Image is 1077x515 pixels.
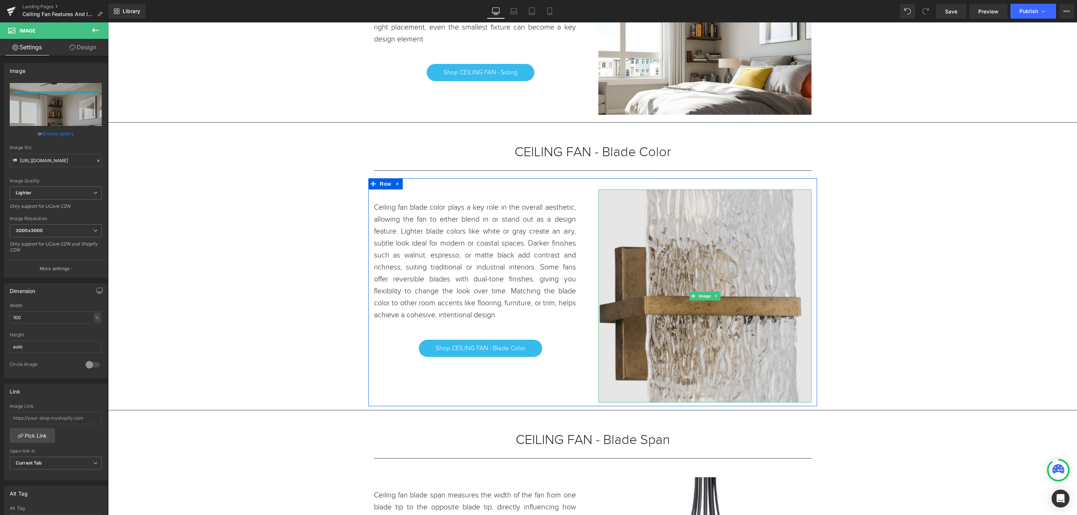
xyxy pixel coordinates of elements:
[10,311,102,324] input: auto
[918,4,933,19] button: Redo
[10,448,102,454] div: Open link In
[42,127,74,140] a: Browse gallery
[10,284,36,294] div: Dimension
[945,7,957,15] span: Save
[16,190,31,195] b: Lighter
[10,332,102,337] div: Height
[22,11,94,17] span: Ceiling Fan Features And Information
[10,154,102,167] input: Link
[285,156,295,167] a: Expand / Collapse
[311,317,434,334] a: Shop CEILING FAN - Blade Color
[40,265,70,272] p: More settings
[900,4,915,19] button: Undo
[266,179,468,299] p: Ceiling fan blade color plays a key role in the overall aesthetic, allowing the fan to either ble...
[19,19,82,25] div: Domain: [DOMAIN_NAME]
[12,19,18,25] img: website_grey.svg
[335,46,409,55] span: Shop CEILING FAN - Sizing
[16,228,43,233] b: 3000x3000
[1052,490,1070,508] div: Open Intercom Messenger
[266,414,703,421] h1: CEILING FAN - Blade Span
[10,428,55,443] a: Pick Link
[10,361,78,369] div: Circle Image
[10,340,102,353] input: auto
[505,4,523,19] a: Laptop
[10,64,25,74] div: Image
[22,4,108,10] a: Landing Pages
[10,203,102,214] div: Only support for UCare CDN
[123,8,140,15] span: Library
[541,4,559,19] a: Mobile
[19,28,36,34] span: Image
[266,126,703,133] h1: CEILING FAN - Blade Color
[10,506,102,511] div: Alt Tag
[978,7,998,15] span: Preview
[10,241,102,258] div: Only support for UCare CDN and Shopify CDN
[1019,8,1038,14] span: Publish
[487,4,505,19] a: Desktop
[10,384,20,395] div: Link
[523,4,541,19] a: Tablet
[10,216,102,221] div: Image Resolution
[10,130,102,138] div: or
[319,41,426,59] a: Shop CEILING FAN - Sizing
[328,321,417,330] span: Shop CEILING FAN - Blade Color
[10,412,102,424] input: https://your-shop.myshopify.com
[94,312,101,323] div: %
[22,43,28,49] img: tab_domain_overview_orange.svg
[56,39,110,56] a: Design
[108,4,145,19] a: New Library
[1059,4,1074,19] button: More
[10,404,102,409] div: Image Link
[10,178,102,184] div: Image Quality
[30,44,67,49] div: Domain Overview
[76,43,82,49] img: tab_keywords_by_traffic_grey.svg
[1010,4,1056,19] button: Publish
[270,156,285,167] span: Row
[604,269,612,278] a: Expand / Collapse
[10,145,102,150] div: Image Src
[4,260,107,277] button: More settings
[589,269,605,278] span: Image
[84,44,123,49] div: Keywords by Traffic
[16,460,42,466] b: Current Tab
[969,4,1007,19] a: Preview
[12,12,18,18] img: logo_orange.svg
[10,303,102,308] div: Width
[21,12,37,18] div: v 4.0.25
[10,486,28,497] div: Alt Tag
